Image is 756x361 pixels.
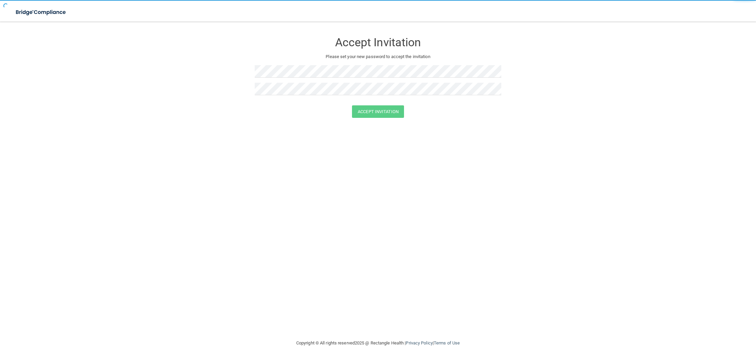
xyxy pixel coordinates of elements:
[406,340,432,345] a: Privacy Policy
[260,53,496,61] p: Please set your new password to accept the invitation
[434,340,460,345] a: Terms of Use
[352,105,404,118] button: Accept Invitation
[255,332,501,354] div: Copyright © All rights reserved 2025 @ Rectangle Health | |
[10,5,72,19] img: bridge_compliance_login_screen.278c3ca4.svg
[255,36,501,49] h3: Accept Invitation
